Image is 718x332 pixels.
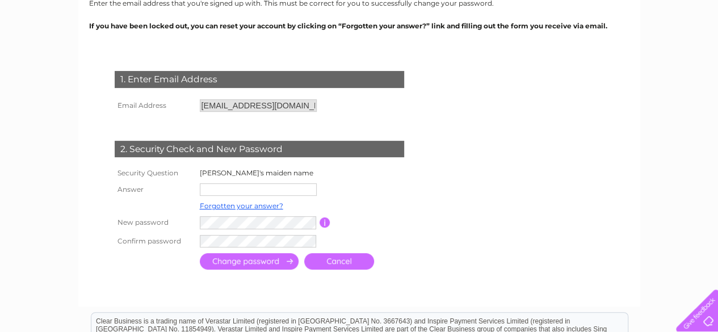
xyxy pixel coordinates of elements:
[112,232,197,251] th: Confirm password
[504,6,582,20] a: 0333 014 3131
[112,213,197,232] th: New password
[660,48,677,57] a: Blog
[200,169,313,177] label: [PERSON_NAME]'s maiden name
[200,201,283,210] a: Forgotten your answer?
[112,96,197,115] th: Email Address
[320,217,330,228] input: Information
[683,48,711,57] a: Contact
[25,30,83,64] img: logo.png
[200,253,299,270] input: Submit
[89,20,629,31] p: If you have been locked out, you can reset your account by clicking on “Forgotten your answer?” l...
[115,141,404,158] div: 2. Security Check and New Password
[112,180,197,199] th: Answer
[619,48,653,57] a: Telecoms
[559,48,581,57] a: Water
[91,6,628,55] div: Clear Business is a trading name of Verastar Limited (registered in [GEOGRAPHIC_DATA] No. 3667643...
[587,48,612,57] a: Energy
[112,166,197,180] th: Security Question
[304,253,374,270] a: Cancel
[115,71,404,88] div: 1. Enter Email Address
